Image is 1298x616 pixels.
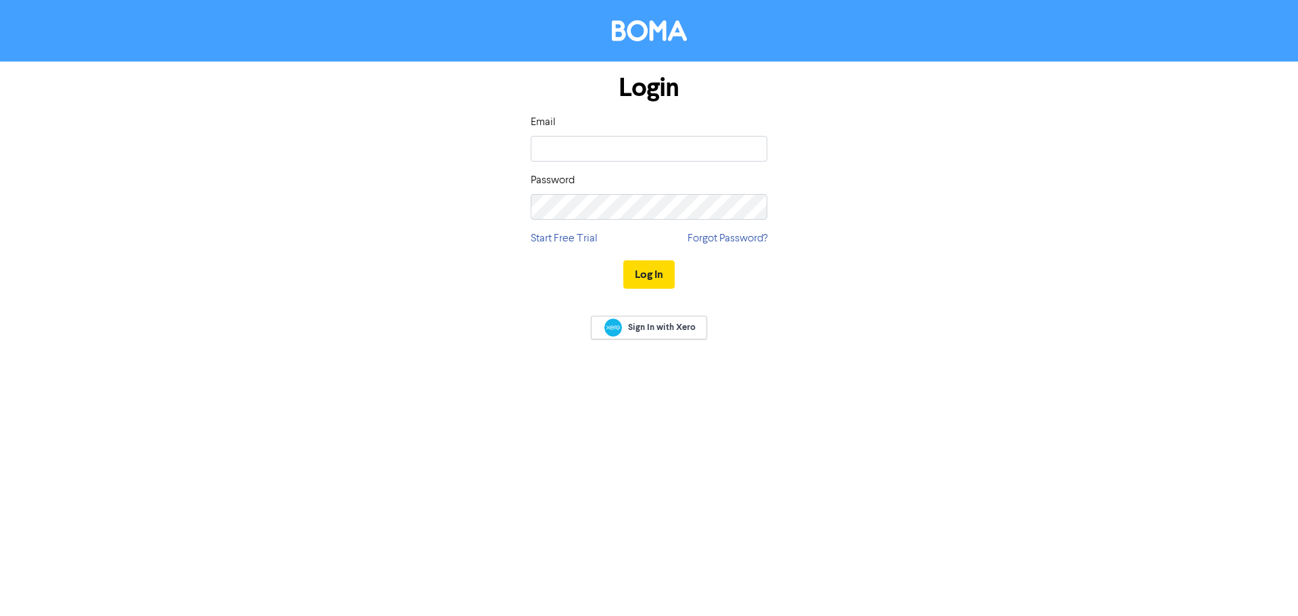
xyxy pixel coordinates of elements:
a: Start Free Trial [531,231,598,247]
img: BOMA Logo [612,20,687,41]
button: Log In [623,260,675,289]
label: Password [531,172,575,189]
img: Xero logo [604,318,622,337]
h1: Login [531,72,767,103]
a: Forgot Password? [688,231,767,247]
label: Email [531,114,556,131]
span: Sign In with Xero [628,321,696,333]
a: Sign In with Xero [591,316,707,339]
